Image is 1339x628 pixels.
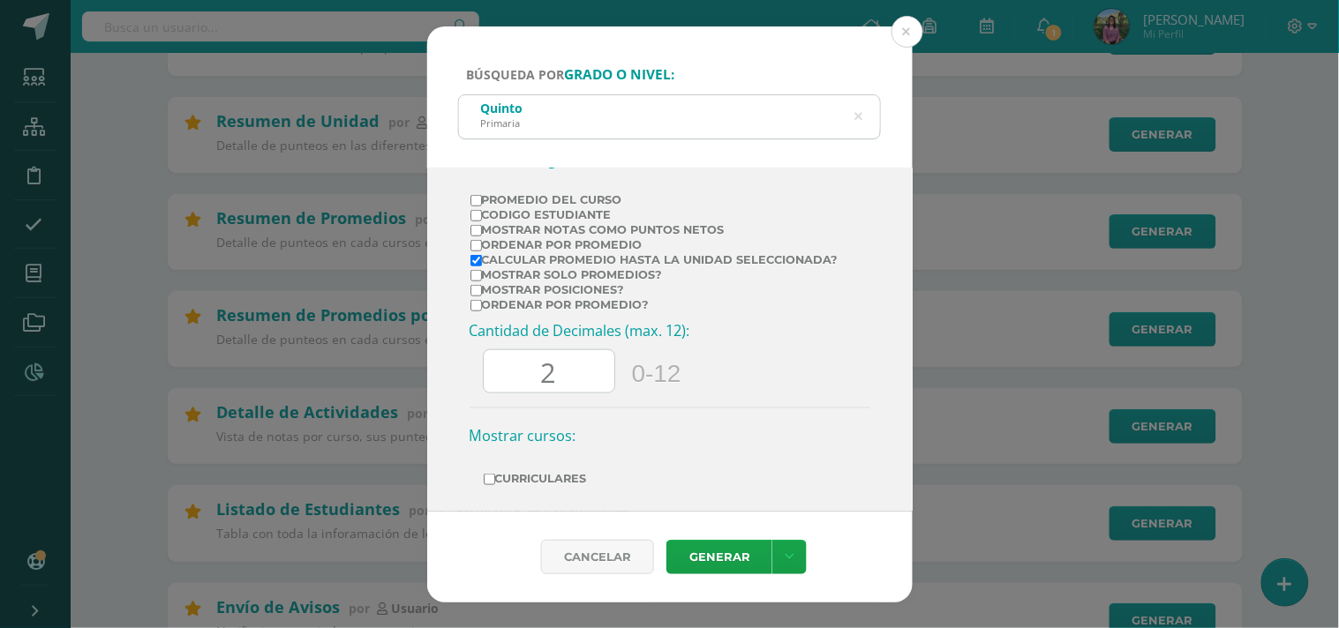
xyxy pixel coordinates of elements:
div: Primaria [481,116,523,130]
label: Calcular promedio hasta la unidad seleccionada? [470,253,839,266]
input: Curriculares [484,474,495,485]
label: Promedio del Curso [470,193,839,206]
input: Codigo Estudiante [470,210,482,221]
h3: Cantidad de Decimales (max. 12): [470,321,870,340]
span: 0-12 [632,361,681,388]
label: Mostrar solo promedios? [470,268,839,281]
label: Codigo Estudiante [470,208,839,221]
input: Promedio del Curso [470,195,482,206]
label: Mostrar posiciones? [470,283,839,296]
input: Calcular promedio hasta la unidad seleccionada? [470,255,482,266]
label: Ordenar por Promedio [470,238,839,251]
input: Ordenar por Promedio [470,240,482,251]
label: Extracurriculares [484,505,856,530]
label: Mostrar Notas Como Puntos Netos [470,223,839,236]
label: Ordenar por promedio? [470,298,839,311]
h3: Mostrar cursos: [470,426,870,445]
strong: grado o nivel: [565,65,675,84]
button: Close (Esc) [891,16,923,48]
input: Ordenar por promedio? [470,300,482,311]
input: ej. Primero primaria, etc. [459,95,881,138]
input: Mostrar posiciones? [470,285,482,296]
div: Quinto [481,100,523,116]
label: Curriculares [484,467,856,491]
input: Mostrar solo promedios? [470,270,482,281]
input: Mostrar Notas Como Puntos Netos [470,225,482,236]
div: Cancelar [541,540,654,574]
a: Generar [666,540,772,574]
span: Búsqueda por [467,66,675,83]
